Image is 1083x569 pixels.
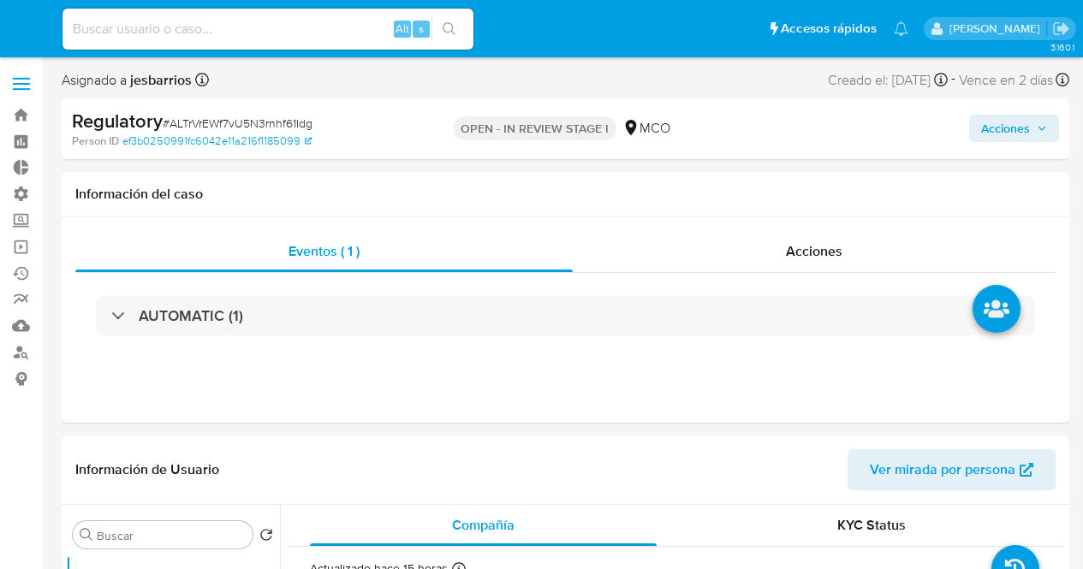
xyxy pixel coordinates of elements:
[894,21,908,36] a: Notificaciones
[80,528,93,542] button: Buscar
[127,70,192,90] b: jesbarrios
[72,133,119,149] b: Person ID
[75,461,219,478] h1: Información de Usuario
[969,115,1059,142] button: Acciones
[1052,20,1070,38] a: Salir
[949,21,1046,37] p: jesica.barrios@mercadolibre.com
[981,115,1030,142] span: Acciones
[786,241,842,261] span: Acciones
[396,21,409,37] span: Alt
[72,107,163,134] b: Regulatory
[139,306,243,325] h3: AUTOMATIC (1)
[75,186,1056,203] h1: Información del caso
[781,20,877,38] span: Accesos rápidos
[848,449,1056,490] button: Ver mirada por persona
[959,71,1053,90] span: Vence en 2 días
[622,119,670,138] div: MCO
[163,115,312,132] span: # ALTrVrEWf7vU5N3rnhf61Idg
[62,71,192,90] span: Asignado a
[122,133,312,149] a: ef3b0250991fc6042e11a216f1185099
[828,68,948,92] div: Creado el: [DATE]
[419,21,424,37] span: s
[289,241,360,261] span: Eventos ( 1 )
[97,528,246,543] input: Buscar
[837,515,906,535] span: KYC Status
[431,17,467,41] button: search-icon
[870,449,1015,490] span: Ver mirada por persona
[259,528,273,547] button: Volver al orden por defecto
[62,18,473,40] input: Buscar usuario o caso...
[96,296,1035,335] div: AUTOMATIC (1)
[951,68,955,92] span: -
[452,515,515,535] span: Compañía
[454,116,616,140] p: OPEN - IN REVIEW STAGE I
